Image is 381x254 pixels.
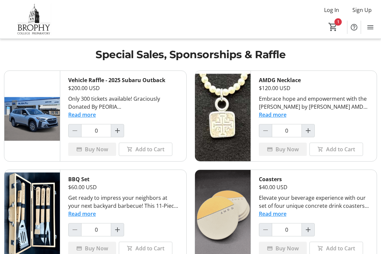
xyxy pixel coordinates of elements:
[272,124,302,137] input: AMDG Necklace Quantity
[259,210,286,218] button: Read more
[68,111,96,119] button: Read more
[111,124,124,137] button: Increment by one
[4,3,63,36] img: Brophy College Preparatory 's Logo
[4,47,377,63] h1: Special Sales, Sponsorships & Raffle
[259,76,369,84] div: AMDG Necklace
[347,21,361,34] button: Help
[302,124,314,137] button: Increment by one
[324,6,339,14] span: Log In
[68,76,178,84] div: Vehicle Raffle - 2025 Subaru Outback
[259,175,369,183] div: Coasters
[111,223,124,236] button: Increment by one
[347,5,377,15] button: Sign Up
[68,210,96,218] button: Read more
[364,21,377,34] button: Menu
[302,223,314,236] button: Increment by one
[68,175,178,183] div: BBQ Set
[4,71,60,161] img: Vehicle Raffle - 2025 Subaru Outback
[81,223,111,236] input: BBQ Set Quantity
[259,111,286,119] button: Read more
[68,183,178,191] div: $60.00 USD
[68,194,178,210] div: Get ready to impress your neighbors at your next backyard barbecue! This 11-Piece BBQ/Grill Set i...
[352,6,372,14] span: Sign Up
[81,124,111,137] input: Vehicle Raffle - 2025 Subaru Outback Quantity
[259,84,369,92] div: $120.00 USD
[327,21,339,33] button: Cart
[272,223,302,236] input: Coasters Quantity
[259,183,369,191] div: $40.00 USD
[195,71,251,161] img: AMDG Necklace
[68,95,178,111] div: Only 300 tickets available! Graciously Donated By PEORIA SUBARU/[PERSON_NAME] FAMILY - Your Great...
[259,95,369,111] div: Embrace hope and empowerment with the [PERSON_NAME] by [PERSON_NAME] AMDG [PERSON_NAME] necklace,...
[68,84,178,92] div: $200.00 USD
[319,5,344,15] button: Log In
[259,194,369,210] div: Elevate your beverage experience with our set of four unique concrete drink coasters. Each coaste...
